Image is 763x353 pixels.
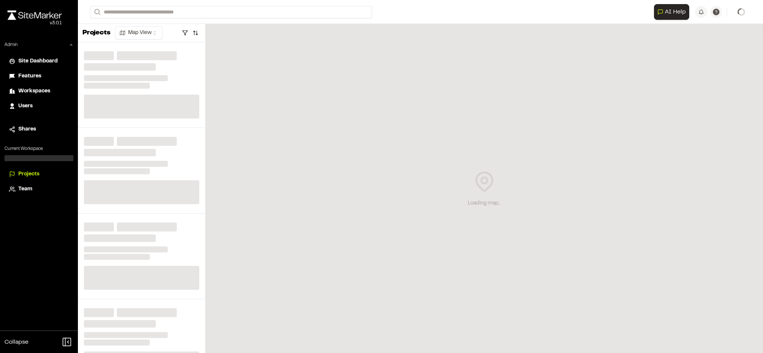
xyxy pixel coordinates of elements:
button: Open AI Assistant [654,4,689,20]
span: AI Help [665,7,686,16]
a: Team [9,185,69,193]
p: Current Workspace [4,145,73,152]
div: Open AI Assistant [654,4,692,20]
a: Workspaces [9,87,69,95]
button: Search [90,6,103,18]
p: Admin [4,42,18,48]
span: Features [18,72,41,80]
span: Users [18,102,33,110]
span: Collapse [4,338,28,347]
div: Loading map... [468,199,500,208]
span: Workspaces [18,87,50,95]
a: Site Dashboard [9,57,69,65]
img: rebrand.png [7,10,62,20]
a: Features [9,72,69,80]
p: Projects [82,28,110,38]
span: Projects [18,170,39,178]
div: Oh geez...please don't... [7,20,62,27]
span: Team [18,185,32,193]
a: Users [9,102,69,110]
span: Shares [18,125,36,133]
a: Projects [9,170,69,178]
span: Site Dashboard [18,57,58,65]
a: Shares [9,125,69,133]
